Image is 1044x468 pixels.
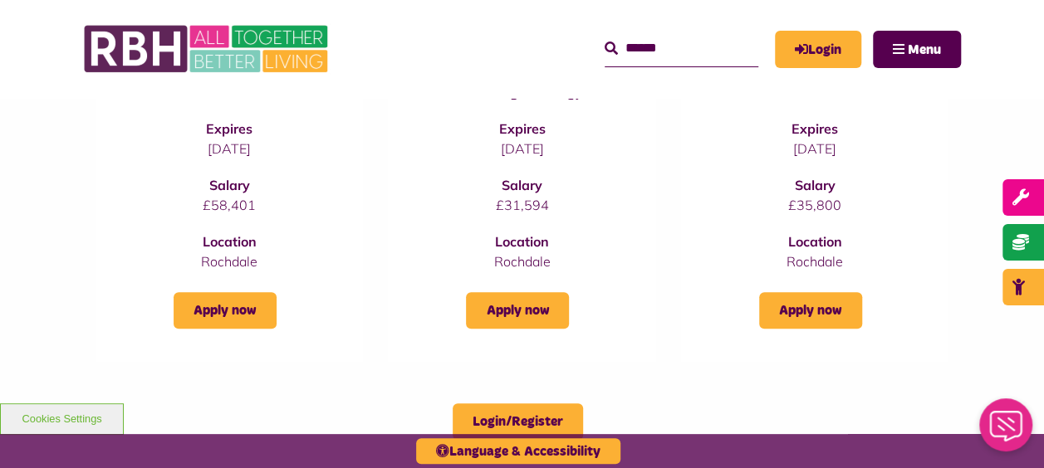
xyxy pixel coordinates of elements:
p: £35,800 [714,195,915,215]
a: Apply now [759,292,862,329]
input: Search [605,31,758,66]
span: Menu [908,43,941,56]
a: Apply now [466,292,569,329]
strong: Salary [794,177,835,193]
p: Rochdale [421,251,622,271]
strong: Location [787,233,841,250]
a: MyRBH [775,31,861,68]
a: Apply now [174,292,277,329]
img: RBH [83,17,332,81]
iframe: Netcall Web Assistant for live chat [969,393,1044,468]
p: Rochdale [129,251,330,271]
strong: Location [203,233,257,250]
p: £58,401 [129,195,330,215]
p: £31,594 [421,195,622,215]
p: Rochdale [714,251,915,271]
p: [DATE] [129,139,330,158]
p: [DATE] [714,139,915,158]
strong: Salary [502,177,542,193]
strong: Salary [209,177,250,193]
strong: Expires [792,120,838,137]
button: Navigation [873,31,961,68]
strong: Expires [498,120,545,137]
p: [DATE] [421,139,622,158]
strong: Location [495,233,549,250]
strong: Expires [206,120,252,137]
button: Language & Accessibility [416,438,620,464]
a: Login/Register [453,403,583,440]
